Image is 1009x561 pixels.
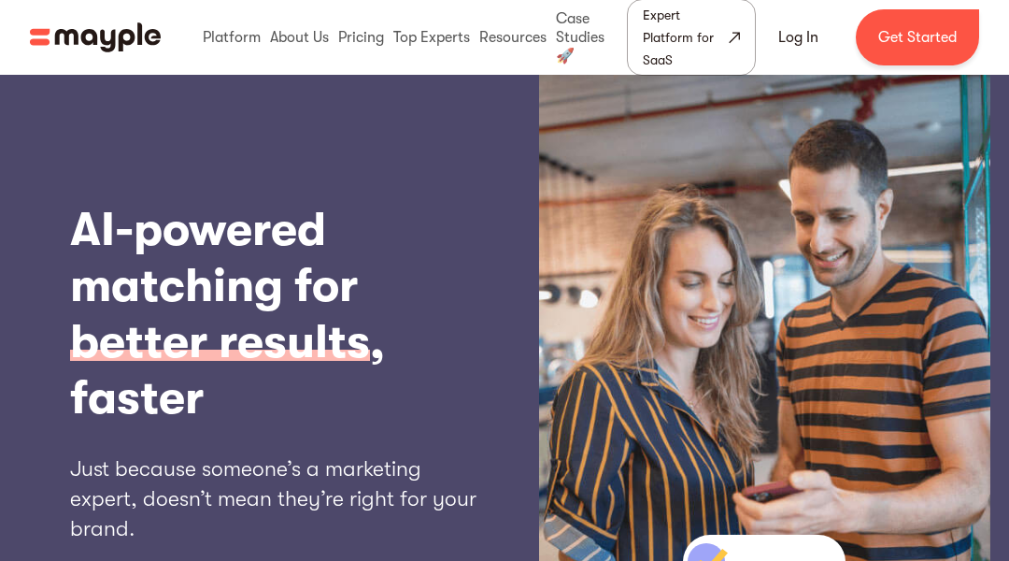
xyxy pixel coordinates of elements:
[30,20,161,55] img: Mayple logo
[856,9,979,65] a: Get Started
[70,454,484,545] h2: Just because someone’s a marketing expert, doesn’t mean they’re right for your brand.
[70,202,484,426] h1: AI-powered matching for , faster
[70,314,370,372] span: better results
[643,4,725,71] div: Expert Platform for SaaS
[756,15,841,60] a: Log In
